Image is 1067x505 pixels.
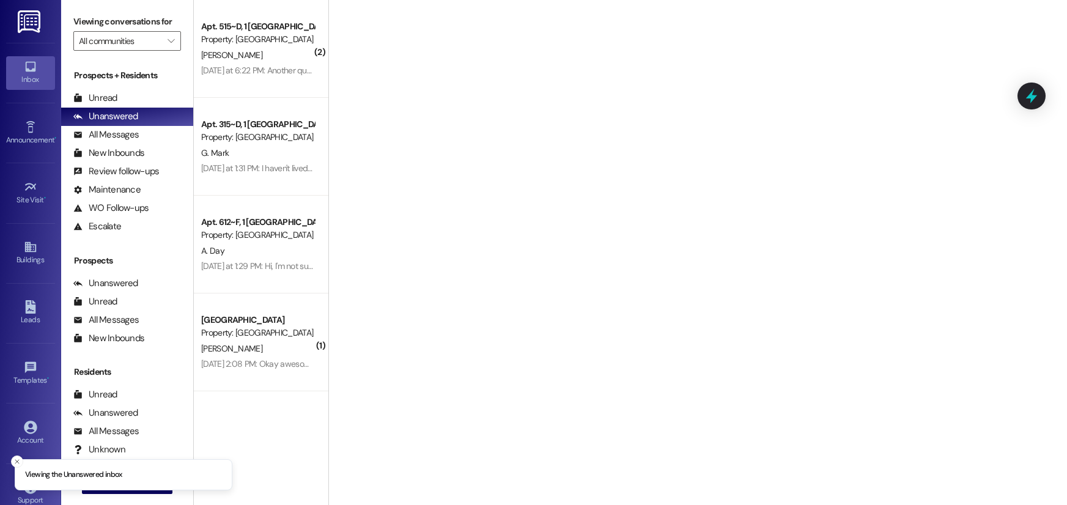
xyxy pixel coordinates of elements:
[201,147,229,158] span: G. Mark
[73,220,121,233] div: Escalate
[201,131,314,144] div: Property: [GEOGRAPHIC_DATA]
[61,254,193,267] div: Prospects
[6,297,55,330] a: Leads
[201,343,262,354] span: [PERSON_NAME]
[201,20,314,33] div: Apt. 515~D, 1 [GEOGRAPHIC_DATA]
[73,110,138,123] div: Unanswered
[54,134,56,142] span: •
[61,366,193,378] div: Residents
[47,374,49,383] span: •
[73,388,117,401] div: Unread
[79,31,161,51] input: All communities
[61,69,193,82] div: Prospects + Residents
[6,237,55,270] a: Buildings
[6,177,55,210] a: Site Visit •
[201,65,947,76] div: [DATE] at 6:22 PM: Another question, the document stated the parking passes for winter and spring...
[73,407,138,419] div: Unanswered
[25,470,122,481] p: Viewing the Unanswered inbox
[73,147,144,160] div: New Inbounds
[201,33,314,46] div: Property: [GEOGRAPHIC_DATA]
[201,358,452,369] div: [DATE] 2:08 PM: Okay awesome! I just signed! Let me know if you got it!
[201,118,314,131] div: Apt. 315~D, 1 [GEOGRAPHIC_DATA]
[201,229,314,241] div: Property: [GEOGRAPHIC_DATA]
[6,417,55,450] a: Account
[73,183,141,196] div: Maintenance
[73,165,159,178] div: Review follow-ups
[18,10,43,33] img: ResiDesk Logo
[44,194,46,202] span: •
[6,56,55,89] a: Inbox
[73,443,125,456] div: Unknown
[73,314,139,326] div: All Messages
[73,128,139,141] div: All Messages
[201,260,656,271] div: [DATE] at 1:29 PM: Hi, I'm not sure how my number got moved here but I haven't lived at [GEOGRAPH...
[73,332,144,345] div: New Inbounds
[73,202,149,215] div: WO Follow-ups
[201,314,314,326] div: [GEOGRAPHIC_DATA]
[73,295,117,308] div: Unread
[201,245,224,256] span: A. Day
[73,277,138,290] div: Unanswered
[201,163,449,174] div: [DATE] at 1:31 PM: I haven't lived at [GEOGRAPHIC_DATA] for like 4 years
[201,326,314,339] div: Property: [GEOGRAPHIC_DATA]
[73,12,181,31] label: Viewing conversations for
[201,50,262,61] span: [PERSON_NAME]
[168,36,174,46] i: 
[73,425,139,438] div: All Messages
[201,216,314,229] div: Apt. 612~F, 1 [GEOGRAPHIC_DATA]
[11,455,23,468] button: Close toast
[201,418,314,430] div: [GEOGRAPHIC_DATA]
[73,92,117,105] div: Unread
[6,357,55,390] a: Templates •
